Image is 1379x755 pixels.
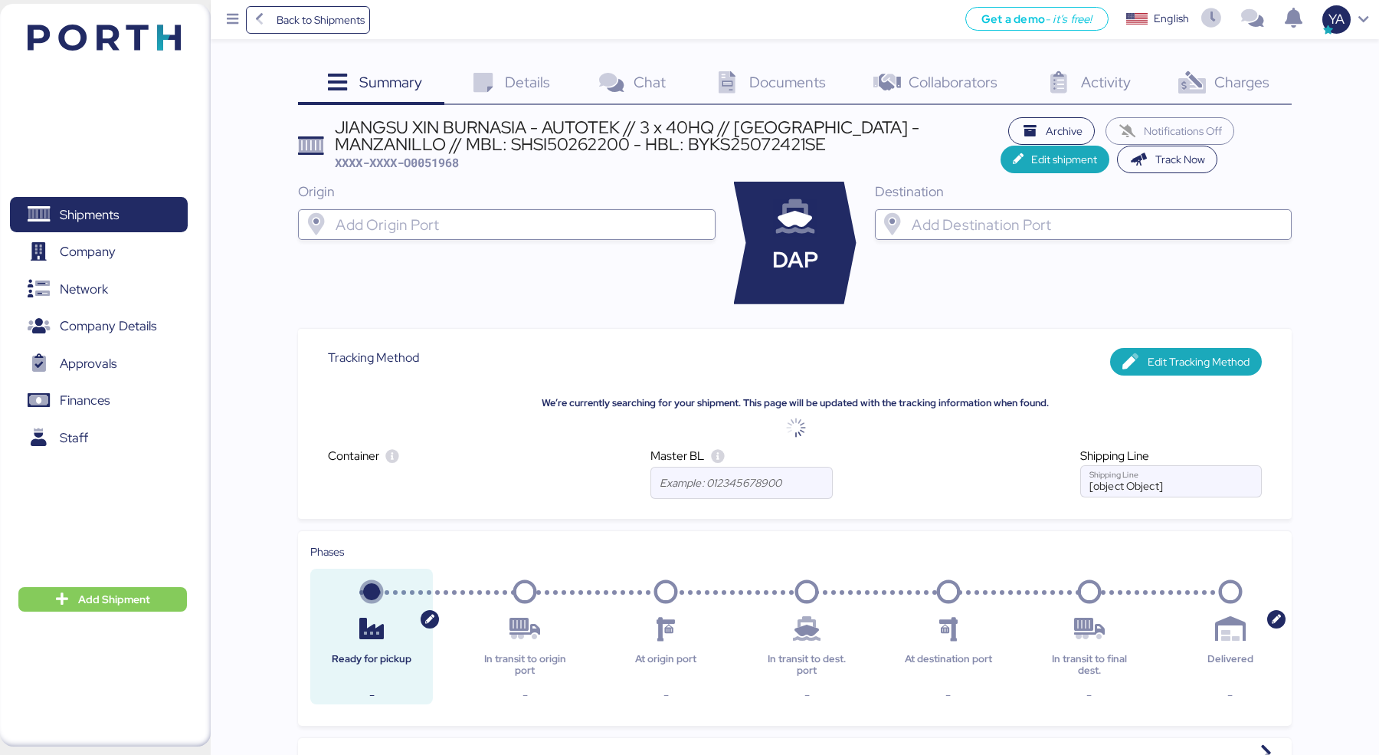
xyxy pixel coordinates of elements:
span: Master BL [650,448,704,464]
div: - [1040,686,1138,704]
button: Notifications Off [1105,117,1234,145]
button: Edit Tracking Method [1110,348,1262,376]
span: Edit shipment [1031,150,1097,169]
div: - [758,686,856,704]
input: Shipping Line [1081,466,1261,497]
a: Shipments [10,197,188,232]
span: Documents [749,72,826,92]
div: In transit to dest. port [758,654,856,676]
input: Add Origin Port [332,215,708,234]
input: Example: 012345678900 [651,468,832,498]
div: - [323,686,421,704]
button: Edit shipment [1001,146,1110,173]
span: YA [1328,9,1345,29]
span: Charges [1214,72,1269,92]
div: In transit to origin port [476,654,574,676]
a: Finances [10,383,188,419]
button: Add Shipment [18,587,187,612]
div: At origin port [617,654,715,676]
span: Finances [60,389,110,412]
span: Activity [1081,72,1131,92]
div: In transit to final dest. [1040,654,1138,676]
div: - [899,686,997,704]
span: Archive [1046,122,1083,140]
div: We’re currently searching for your shipment. This page will be updated with the tracking informat... [308,386,1282,420]
span: Tracking Method [328,348,419,368]
span: Edit Tracking Method [1148,353,1250,371]
div: Destination [875,182,1292,202]
span: Details [505,72,550,92]
a: Network [10,271,188,307]
span: Track Now [1155,150,1205,169]
span: Notifications Off [1144,122,1222,140]
a: Staff [10,420,188,455]
div: Phases [310,543,1279,560]
button: Menu [220,7,246,33]
span: Company Details [60,315,156,337]
div: Ready for pickup [323,654,421,676]
div: At destination port [899,654,997,676]
div: English [1154,11,1189,27]
button: Track Now [1117,146,1217,173]
div: - [617,686,715,704]
div: Origin [298,182,715,202]
a: Back to Shipments [246,6,371,34]
span: Approvals [60,353,116,375]
span: XXXX-XXXX-O0051968 [335,155,459,170]
span: Collaborators [909,72,997,92]
div: - [476,686,574,704]
span: DAP [772,244,818,277]
div: JIANGSU XIN BURNASIA - AUTOTEK // 3 x 40HQ // [GEOGRAPHIC_DATA] - MANZANILLO // MBL: SHSI50262200... [335,119,1001,153]
span: Shipments [60,204,119,226]
span: Summary [359,72,422,92]
span: Container [328,448,379,464]
span: Add Shipment [78,590,150,609]
a: Company Details [10,309,188,344]
a: Approvals [10,346,188,381]
div: Delivered [1181,654,1279,676]
div: Shipping Line [1080,447,1262,464]
span: Company [60,241,116,263]
span: Staff [60,427,88,449]
span: Back to Shipments [277,11,365,29]
span: Chat [634,72,666,92]
a: Company [10,235,188,270]
button: Archive [1008,117,1096,145]
span: Network [60,278,108,300]
input: Add Destination Port [909,215,1284,234]
div: - [1181,686,1279,704]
